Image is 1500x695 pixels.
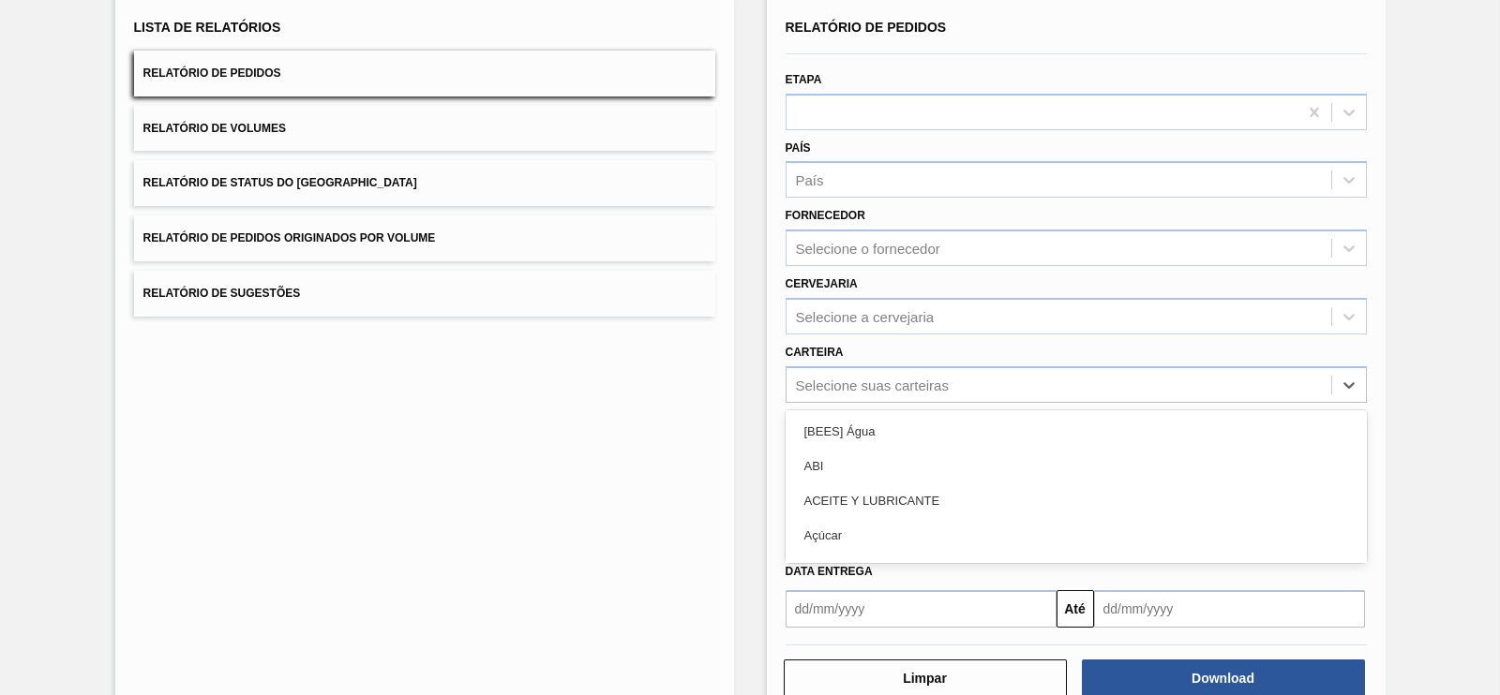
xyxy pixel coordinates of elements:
div: Açúcar Líquido [786,553,1367,587]
label: Fornecedor [786,209,865,222]
label: País [786,141,811,155]
div: Selecione suas carteiras [796,377,949,392]
input: dd/mm/yyyy [1094,590,1365,628]
div: ACEITE Y LUBRICANTE [786,483,1367,518]
span: Relatório de Pedidos Originados por Volume [143,231,436,244]
span: Lista de Relatórios [134,20,281,35]
span: Relatório de Pedidos [143,67,281,80]
span: Data entrega [786,565,873,578]
div: [BEES] Água [786,414,1367,449]
label: Carteira [786,346,844,359]
div: Selecione o fornecedor [796,241,940,257]
span: Relatório de Volumes [143,122,286,135]
span: Relatório de Status do [GEOGRAPHIC_DATA] [143,176,417,189]
span: Relatório de Sugestões [143,287,301,300]
button: Relatório de Pedidos [134,51,715,96]
label: Cervejaria [786,277,858,290]
button: Relatório de Volumes [134,106,715,152]
div: País [796,172,824,188]
label: Etapa [786,73,822,86]
button: Até [1057,590,1094,628]
input: dd/mm/yyyy [786,590,1057,628]
div: Açúcar [786,518,1367,553]
span: Relatório de Pedidos [786,20,947,35]
button: Relatório de Sugestões [134,271,715,317]
div: ABI [786,449,1367,483]
button: Relatório de Status do [GEOGRAPHIC_DATA] [134,160,715,206]
button: Relatório de Pedidos Originados por Volume [134,215,715,261]
div: Selecione a cervejaria [796,308,935,324]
